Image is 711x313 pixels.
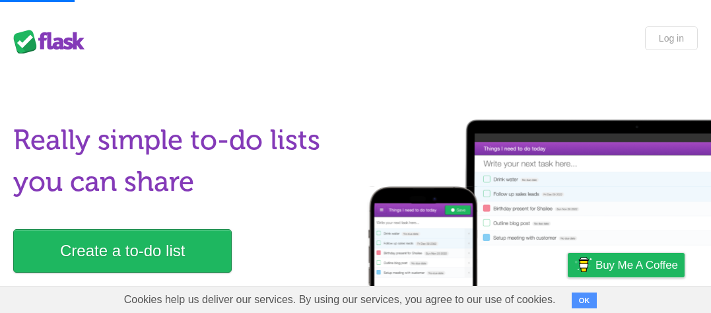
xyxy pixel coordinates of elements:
span: Buy me a coffee [595,254,678,277]
h1: Really simple to-do lists you can share [13,120,348,203]
div: Flask Lists [13,30,92,53]
img: Buy me a coffee [574,254,592,276]
a: Create a to-do list [13,229,232,273]
a: Buy me a coffee [568,253,685,277]
button: OK [572,293,597,308]
a: Log in [645,26,698,50]
span: Cookies help us deliver our services. By using our services, you agree to our use of cookies. [111,287,569,313]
